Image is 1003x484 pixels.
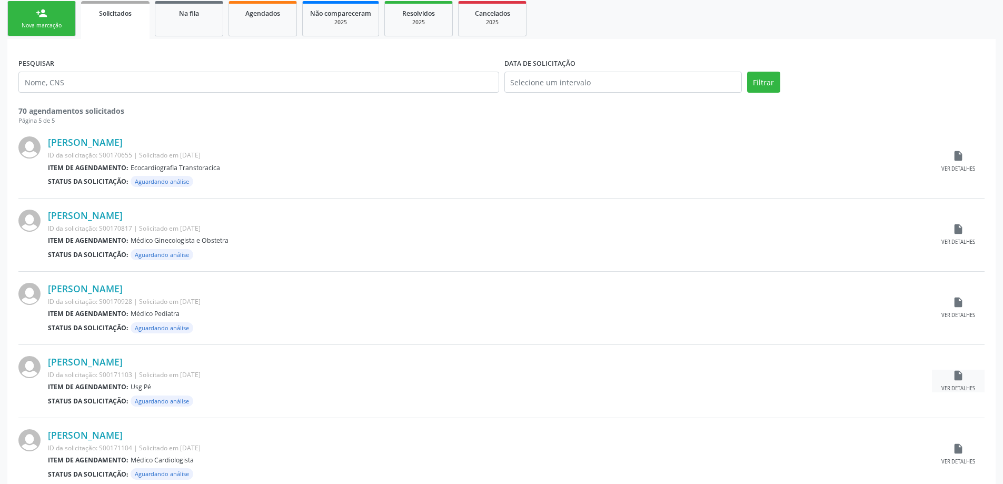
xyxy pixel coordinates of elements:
b: Item de agendamento: [48,309,128,318]
span: Solicitado em [DATE] [139,224,201,233]
img: img [18,136,41,159]
div: 2025 [466,18,519,26]
span: Aguardando análise [131,322,193,333]
span: Médico Pediatra [131,309,180,318]
b: Status da solicitação: [48,177,128,186]
a: [PERSON_NAME] [48,283,123,294]
b: Status da solicitação: [48,323,128,332]
b: Status da solicitação: [48,470,128,479]
a: [PERSON_NAME] [48,210,123,221]
b: Item de agendamento: [48,163,128,172]
span: Ecocardiografia Transtoracica [131,163,220,172]
i: insert_drive_file [952,150,964,162]
b: Item de agendamento: [48,236,128,245]
img: img [18,429,41,451]
div: Ver detalhes [941,385,975,392]
span: Aguardando análise [131,396,193,407]
strong: 70 agendamentos solicitados [18,106,124,116]
span: ID da solicitação: S00170928 | [48,297,137,306]
div: 2025 [392,18,445,26]
input: Selecione um intervalo [504,72,742,93]
div: Ver detalhes [941,165,975,173]
label: PESQUISAR [18,55,54,72]
b: Status da solicitação: [48,397,128,406]
img: img [18,210,41,232]
span: ID da solicitação: S00171104 | [48,443,137,452]
img: img [18,283,41,305]
span: Aguardando análise [131,468,193,479]
span: Solicitado em [DATE] [139,443,201,452]
span: Solicitado em [DATE] [139,151,201,160]
span: Aguardando análise [131,176,193,187]
span: Cancelados [475,9,510,18]
i: insert_drive_file [952,443,964,455]
span: Aguardando análise [131,249,193,260]
div: Nova marcação [15,22,68,29]
b: Item de agendamento: [48,456,128,465]
div: Ver detalhes [941,312,975,319]
i: insert_drive_file [952,223,964,235]
span: Resolvidos [402,9,435,18]
i: insert_drive_file [952,370,964,381]
span: Médico Ginecologista e Obstetra [131,236,229,245]
div: Ver detalhes [941,239,975,246]
div: 2025 [310,18,371,26]
span: Solicitados [99,9,132,18]
button: Filtrar [747,72,780,93]
span: ID da solicitação: S00170817 | [48,224,137,233]
input: Nome, CNS [18,72,499,93]
img: img [18,356,41,378]
div: Ver detalhes [941,458,975,466]
span: Na fila [179,9,199,18]
span: ID da solicitação: S00170655 | [48,151,137,160]
a: [PERSON_NAME] [48,136,123,148]
span: ID da solicitação: S00171103 | [48,370,137,379]
i: insert_drive_file [952,297,964,308]
label: DATA DE SOLICITAÇÃO [504,55,575,72]
div: Página 5 de 5 [18,116,985,125]
span: Usg Pé [131,382,151,391]
a: [PERSON_NAME] [48,356,123,368]
span: Agendados [245,9,280,18]
a: [PERSON_NAME] [48,429,123,441]
span: Médico Cardiologista [131,456,194,465]
b: Status da solicitação: [48,250,128,259]
span: Solicitado em [DATE] [139,297,201,306]
span: Solicitado em [DATE] [139,370,201,379]
b: Item de agendamento: [48,382,128,391]
span: Não compareceram [310,9,371,18]
div: person_add [36,7,47,19]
